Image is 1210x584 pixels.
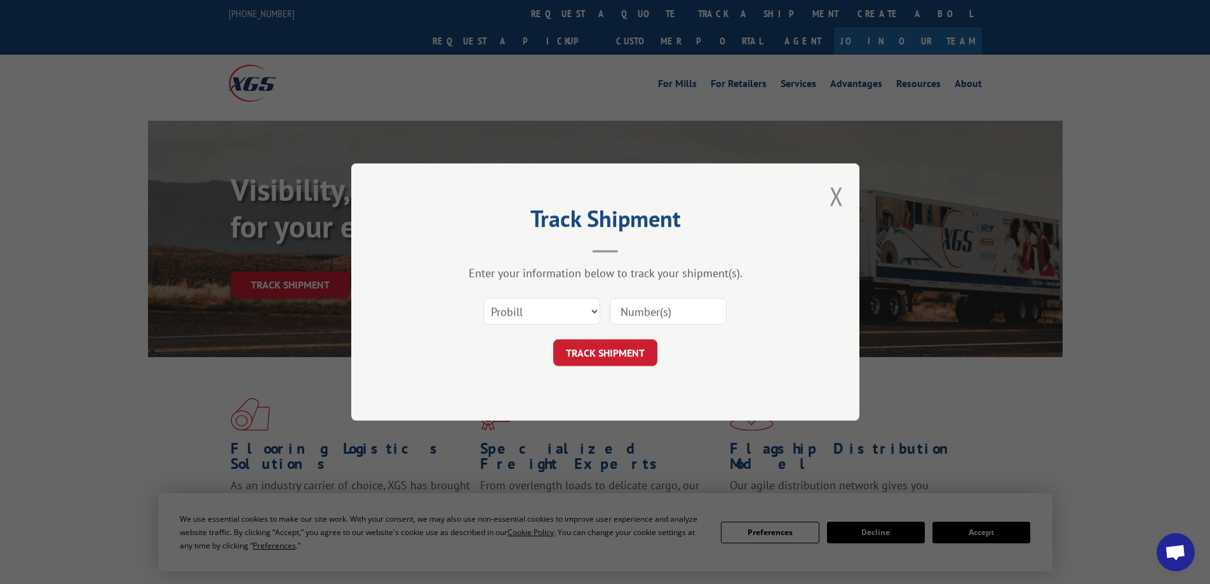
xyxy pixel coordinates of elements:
button: TRACK SHIPMENT [553,339,657,366]
h2: Track Shipment [415,210,796,234]
input: Number(s) [610,298,727,325]
button: Close modal [830,179,844,213]
div: Enter your information below to track your shipment(s). [415,266,796,280]
div: Open chat [1157,533,1195,571]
